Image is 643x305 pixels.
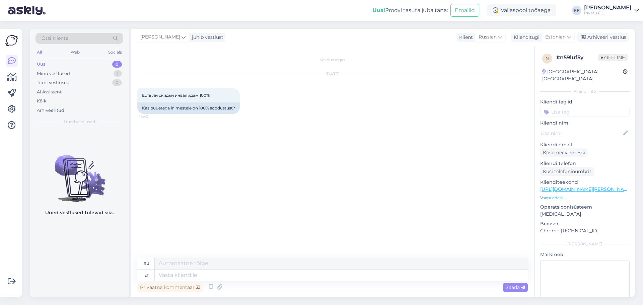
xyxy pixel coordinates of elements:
[112,61,122,68] div: 0
[545,33,566,41] span: Estonian
[112,79,122,86] div: 0
[372,7,385,13] b: Uus!
[137,283,203,292] div: Privaatne kommentaar
[584,5,632,10] div: [PERSON_NAME]
[137,102,240,114] div: Kas puuetega inimestele on 100% soodustust?
[64,119,95,125] span: Uued vestlused
[114,70,122,77] div: 1
[45,209,114,216] p: Uued vestlused tulevad siia.
[37,79,70,86] div: Tiimi vestlused
[372,6,448,14] div: Proovi tasuta juba täna:
[540,98,630,105] p: Kliendi tag'id
[487,4,556,16] div: Väljaspool tööaega
[511,34,540,41] div: Klienditugi
[572,6,581,15] div: RP
[540,251,630,258] p: Märkmed
[540,160,630,167] p: Kliendi telefon
[540,186,633,192] a: [URL][DOMAIN_NAME][PERSON_NAME]
[540,204,630,211] p: Operatsioonisüsteem
[144,270,149,281] div: et
[189,34,223,41] div: juhib vestlust
[542,68,623,82] div: [GEOGRAPHIC_DATA], [GEOGRAPHIC_DATA]
[107,48,123,57] div: Socials
[540,120,630,127] p: Kliendi nimi
[30,143,129,203] img: No chats
[37,98,47,104] div: Kõik
[540,107,630,117] input: Lisa tag
[541,130,622,137] input: Lisa nimi
[144,258,149,269] div: ru
[456,34,473,41] div: Klient
[540,167,594,176] div: Küsi telefoninumbrit
[35,48,43,57] div: All
[5,34,18,47] img: Askly Logo
[540,220,630,227] p: Brauser
[540,148,588,157] div: Küsi meiliaadressi
[69,48,81,57] div: Web
[37,70,70,77] div: Minu vestlused
[139,114,164,119] span: 14:43
[450,4,479,17] button: Emailid
[42,35,68,42] span: Otsi kliente
[540,179,630,186] p: Klienditeekond
[506,284,525,290] span: Saada
[546,56,549,61] span: n
[137,71,528,77] div: [DATE]
[142,93,210,98] span: Есть ли скидки инвалидам 100%
[137,57,528,63] div: Vestlus algas
[37,89,62,95] div: AI Assistent
[598,54,628,61] span: Offline
[540,241,630,247] div: [PERSON_NAME]
[584,10,632,16] div: Invaru OÜ
[540,211,630,218] p: [MEDICAL_DATA]
[540,88,630,94] div: Kliendi info
[540,227,630,234] p: Chrome [TECHNICAL_ID]
[37,107,64,114] div: Arhiveeritud
[479,33,497,41] span: Russian
[37,61,46,68] div: Uus
[140,33,180,41] span: [PERSON_NAME]
[540,195,630,201] p: Vaata edasi ...
[584,5,639,16] a: [PERSON_NAME]Invaru OÜ
[556,54,598,62] div: # n59luf5y
[577,33,629,42] div: Arhiveeri vestlus
[540,141,630,148] p: Kliendi email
